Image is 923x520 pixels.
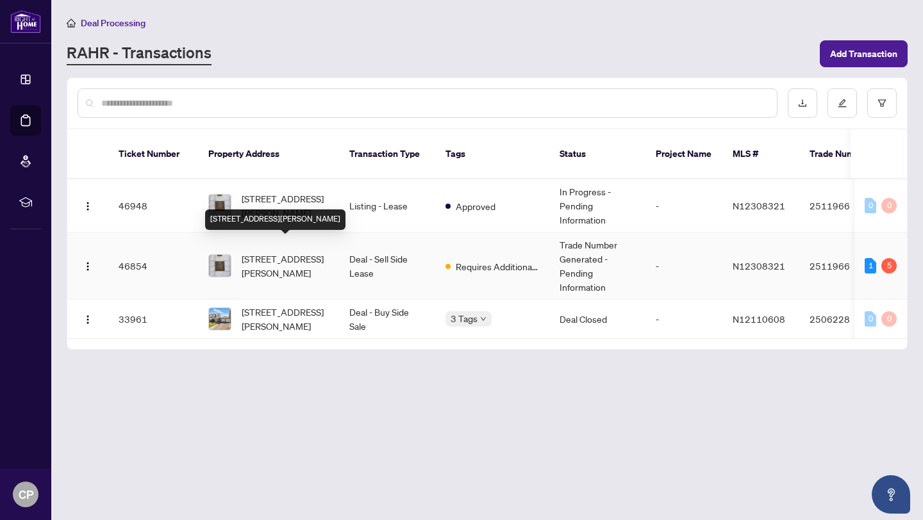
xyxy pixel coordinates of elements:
td: - [645,300,722,339]
th: Property Address [198,129,339,179]
div: 1 [865,258,876,273]
img: Logo [83,201,93,211]
td: 2506228 [799,300,889,339]
td: Listing - Lease [339,179,435,232]
td: - [645,232,722,300]
th: Ticket Number [108,129,198,179]
img: thumbnail-img [209,308,231,330]
button: filter [867,88,897,118]
button: Logo [78,309,98,329]
div: 0 [865,198,876,213]
th: Transaction Type [339,129,435,179]
td: 2511966 [799,179,889,232]
span: home [67,19,76,28]
span: Requires Additional Docs [456,259,539,273]
span: download [798,99,807,108]
span: N12110608 [733,313,785,325]
img: thumbnail-img [209,255,231,277]
span: 3 Tags [451,311,478,326]
div: 0 [881,198,897,213]
img: thumbnail-img [209,195,231,216]
div: 0 [881,311,897,327]
span: CP [19,485,33,503]
img: Logo [83,314,93,325]
button: Open asap [872,475,910,514]
span: [STREET_ADDRESS][PERSON_NAME] [242,252,329,280]
td: 2511966 [799,232,889,300]
span: [STREET_ADDRESS][PERSON_NAME] [242,305,329,333]
span: Deal Processing [81,17,146,29]
span: down [480,316,486,322]
span: filter [877,99,886,108]
th: Status [549,129,645,179]
td: Deal - Sell Side Lease [339,232,435,300]
td: In Progress - Pending Information [549,179,645,232]
th: Tags [435,129,549,179]
img: Logo [83,261,93,272]
div: [STREET_ADDRESS][PERSON_NAME] [205,209,345,230]
button: Logo [78,195,98,216]
th: Trade Number [799,129,889,179]
th: MLS # [722,129,799,179]
td: 33961 [108,300,198,339]
span: [STREET_ADDRESS][PERSON_NAME] [242,191,329,220]
td: 46948 [108,179,198,232]
button: download [788,88,817,118]
span: edit [838,99,847,108]
div: 5 [881,258,897,273]
span: N12308321 [733,260,785,272]
button: Add Transaction [820,40,908,67]
td: Deal Closed [549,300,645,339]
button: Logo [78,256,98,276]
span: Add Transaction [830,44,897,64]
span: Approved [456,199,495,213]
button: edit [827,88,857,118]
td: Deal - Buy Side Sale [339,300,435,339]
span: N12308321 [733,200,785,211]
img: logo [10,10,41,33]
th: Project Name [645,129,722,179]
div: 0 [865,311,876,327]
a: RAHR - Transactions [67,42,212,65]
td: 46854 [108,232,198,300]
td: - [645,179,722,232]
td: Trade Number Generated - Pending Information [549,232,645,300]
